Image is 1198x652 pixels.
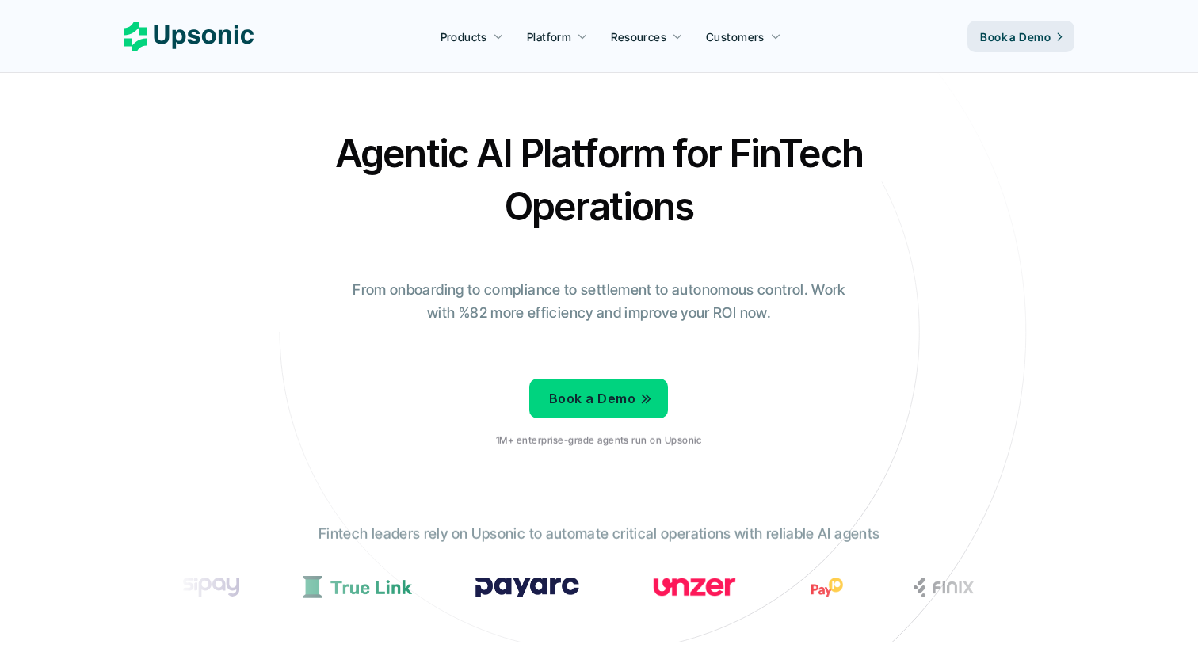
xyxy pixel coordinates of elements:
p: From onboarding to compliance to settlement to autonomous control. Work with %82 more efficiency ... [341,279,857,325]
a: Book a Demo [967,21,1074,52]
p: Platform [527,29,571,45]
p: Book a Demo [980,29,1051,45]
p: Products [441,29,487,45]
a: Book a Demo [529,379,668,418]
h2: Agentic AI Platform for FinTech Operations [322,127,876,233]
p: Book a Demo [549,387,635,410]
p: 1M+ enterprise-grade agents run on Upsonic [496,435,701,446]
p: Fintech leaders rely on Upsonic to automate critical operations with reliable AI agents [319,523,879,546]
p: Customers [706,29,765,45]
a: Products [431,22,513,51]
p: Resources [611,29,666,45]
